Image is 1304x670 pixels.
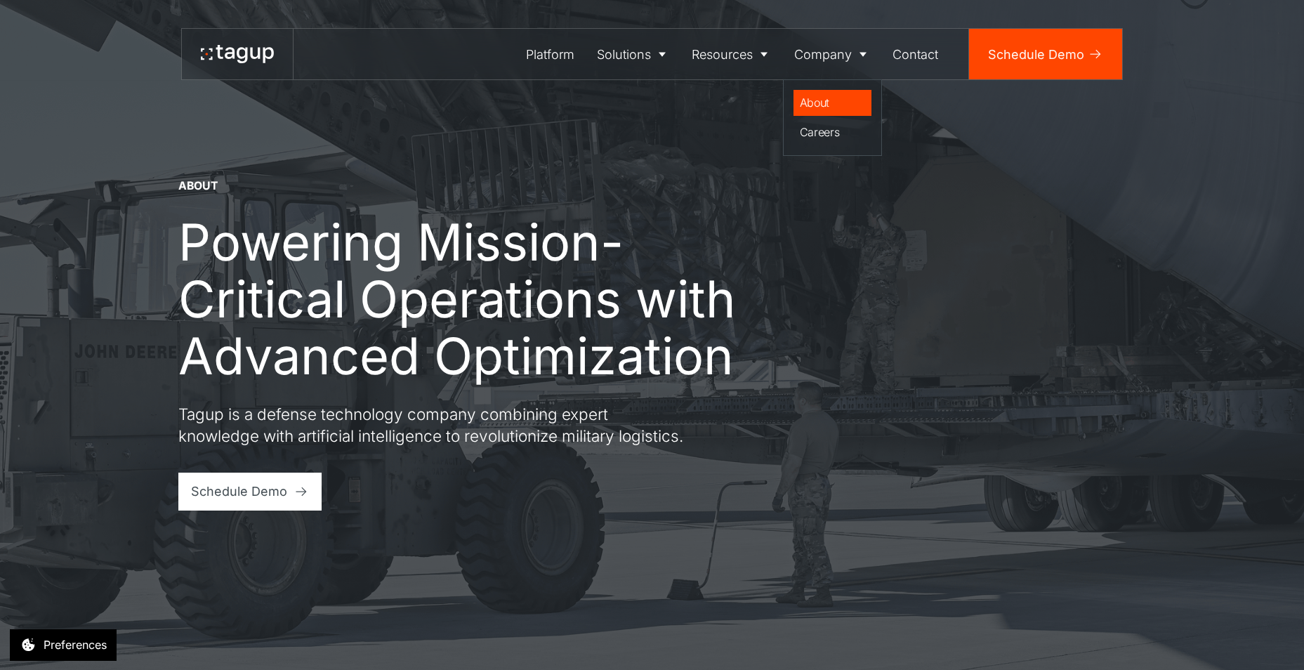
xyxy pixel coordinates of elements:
[178,178,218,194] div: About
[783,29,882,79] a: Company
[178,214,768,384] h1: Powering Mission-Critical Operations with Advanced Optimization
[800,124,866,140] div: Careers
[586,29,681,79] a: Solutions
[783,79,882,156] nav: Company
[597,45,651,64] div: Solutions
[44,636,107,653] div: Preferences
[526,45,574,64] div: Platform
[793,90,872,117] a: About
[191,482,287,501] div: Schedule Demo
[178,403,684,447] p: Tagup is a defense technology company combining expert knowledge with artificial intelligence to ...
[794,45,852,64] div: Company
[178,473,322,511] a: Schedule Demo
[692,45,753,64] div: Resources
[793,119,872,146] a: Careers
[988,45,1084,64] div: Schedule Demo
[893,45,938,64] div: Contact
[681,29,784,79] a: Resources
[800,94,866,111] div: About
[515,29,586,79] a: Platform
[882,29,950,79] a: Contact
[969,29,1122,79] a: Schedule Demo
